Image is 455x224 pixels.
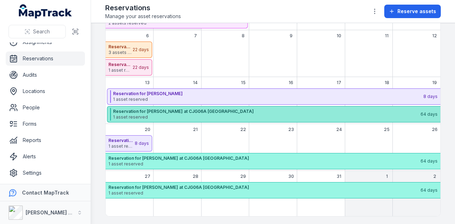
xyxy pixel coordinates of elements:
[108,62,132,67] strong: Reservation for [PERSON_NAME] at [STREET_ADDRESS]
[113,91,423,97] strong: Reservation for [PERSON_NAME]
[108,143,134,149] span: 1 asset reserved
[113,114,420,120] span: 1 asset reserved
[146,33,149,39] span: 6
[33,28,50,35] span: Search
[108,67,132,73] span: 1 asset reserved
[113,97,423,102] span: 1 asset reserved
[107,88,440,105] button: Reservation for [PERSON_NAME]1 asset reserved8 days
[386,174,388,179] span: 1
[289,80,293,86] span: 16
[6,166,85,180] a: Settings
[6,100,85,115] a: People
[106,59,152,76] button: Reservation for [PERSON_NAME] at [STREET_ADDRESS]1 asset reserved22 days
[240,127,246,132] span: 22
[26,209,84,215] strong: [PERSON_NAME] Group
[193,174,198,179] span: 28
[108,20,230,26] span: 2 assets reserved
[337,80,341,86] span: 17
[108,161,420,167] span: 1 asset reserved
[6,149,85,164] a: Alerts
[241,80,246,86] span: 15
[432,33,437,39] span: 12
[288,127,294,132] span: 23
[108,190,420,196] span: 1 asset reserved
[106,182,440,198] button: Reservation for [PERSON_NAME] at CJG06A [GEOGRAPHIC_DATA]1 asset reserved64 days
[108,185,420,190] strong: Reservation for [PERSON_NAME] at CJG06A [GEOGRAPHIC_DATA]
[193,80,198,86] span: 14
[6,68,85,82] a: Audits
[432,80,437,86] span: 19
[385,33,389,39] span: 11
[6,51,85,66] a: Reservations
[337,33,341,39] span: 10
[290,33,293,39] span: 9
[193,127,198,132] span: 21
[22,190,69,196] strong: Contact MapTrack
[337,174,341,179] span: 31
[242,33,245,39] span: 8
[433,174,436,179] span: 2
[432,127,438,132] span: 26
[6,117,85,131] a: Forms
[107,106,440,122] button: Reservation for [PERSON_NAME] at CJG06A [GEOGRAPHIC_DATA]1 asset reserved64 days
[105,3,181,13] h2: Reservations
[6,84,85,98] a: Locations
[194,33,197,39] span: 7
[106,135,152,152] button: Reservation for [PERSON_NAME]1 asset reserved8 days
[6,133,85,147] a: Reports
[288,174,294,179] span: 30
[108,50,132,55] span: 3 assets reserved
[145,127,150,132] span: 20
[384,127,390,132] span: 25
[336,127,342,132] span: 24
[397,8,436,15] span: Reserve assets
[9,25,66,38] button: Search
[19,4,72,18] a: MapTrack
[145,80,150,86] span: 13
[113,109,420,114] strong: Reservation for [PERSON_NAME] at CJG06A [GEOGRAPHIC_DATA]
[106,42,152,58] button: Reservation for [PERSON_NAME] at CONN15A [GEOGRAPHIC_DATA]3 assets reserved22 days
[108,155,420,161] strong: Reservation for [PERSON_NAME] at CJG06A [GEOGRAPHIC_DATA]
[385,80,389,86] span: 18
[145,174,150,179] span: 27
[108,138,134,143] strong: Reservation for [PERSON_NAME]
[106,153,440,169] button: Reservation for [PERSON_NAME] at CJG06A [GEOGRAPHIC_DATA]1 asset reserved64 days
[108,44,132,50] strong: Reservation for [PERSON_NAME] at CONN15A [GEOGRAPHIC_DATA]
[240,174,246,179] span: 29
[105,13,181,20] span: Manage your asset reservations
[384,5,441,18] button: Reserve assets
